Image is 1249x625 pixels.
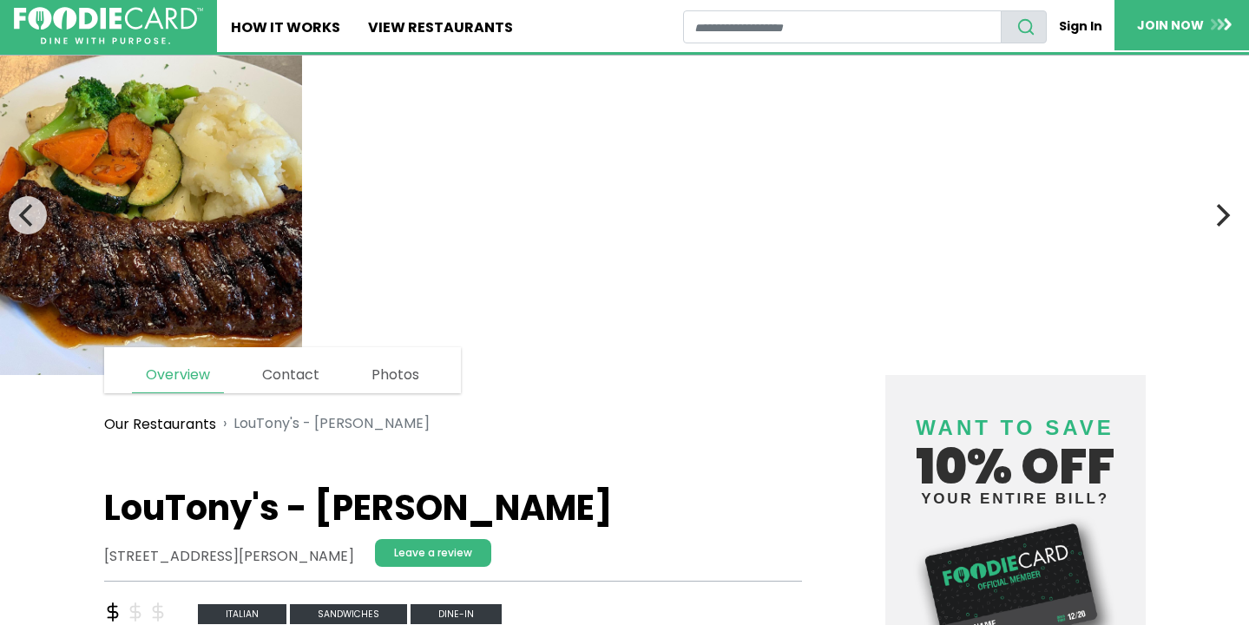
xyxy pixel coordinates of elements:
[104,347,461,393] nav: page links
[104,487,802,529] h1: LouTony's - [PERSON_NAME]
[216,413,430,435] li: LouTony's - [PERSON_NAME]
[411,604,502,624] span: Dine-in
[1047,10,1114,43] a: Sign In
[198,602,290,622] a: italian
[132,358,224,393] a: Overview
[104,546,354,567] address: [STREET_ADDRESS][PERSON_NAME]
[375,539,491,567] a: Leave a review
[899,491,1132,506] small: your entire bill?
[290,604,407,624] span: sandwiches
[1202,196,1240,234] button: Next
[916,416,1114,439] span: Want to save
[683,10,1002,43] input: restaurant search
[248,358,333,392] a: Contact
[198,604,286,624] span: italian
[411,602,502,622] a: Dine-in
[358,358,433,392] a: Photos
[9,196,47,234] button: Previous
[290,602,411,622] a: sandwiches
[899,394,1132,506] h4: 10% off
[104,414,216,435] a: Our Restaurants
[1001,10,1047,43] button: search
[104,403,802,445] nav: breadcrumb
[14,7,203,45] img: FoodieCard; Eat, Drink, Save, Donate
